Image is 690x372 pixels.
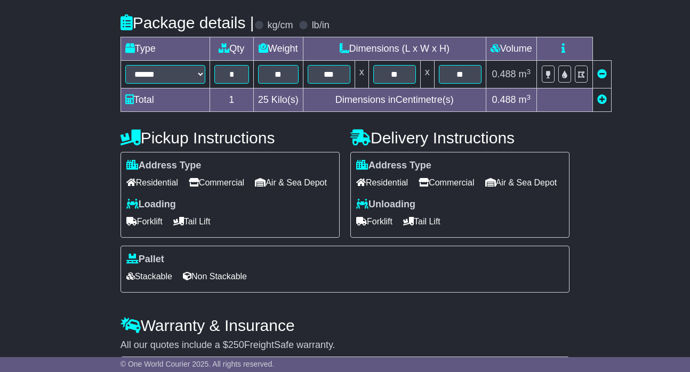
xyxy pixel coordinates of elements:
h4: Pickup Instructions [121,129,340,147]
td: Volume [486,37,536,61]
span: 0.488 [492,94,516,105]
td: Qty [210,37,253,61]
h4: Warranty & Insurance [121,317,570,334]
h4: Delivery Instructions [350,129,569,147]
h4: Package details | [121,14,254,31]
span: 0.488 [492,69,516,79]
span: Non Stackable [183,268,247,285]
span: Tail Lift [173,213,211,230]
span: m [519,94,531,105]
span: Commercial [419,174,474,191]
td: Dimensions in Centimetre(s) [303,88,486,112]
span: Commercial [189,174,244,191]
span: Air & Sea Depot [255,174,327,191]
div: All our quotes include a $ FreightSafe warranty. [121,339,570,351]
label: Loading [126,199,176,211]
td: Total [121,88,210,112]
td: x [420,61,434,88]
label: Address Type [356,160,431,172]
span: Forklift [356,213,392,230]
span: Stackable [126,268,172,285]
label: Pallet [126,254,164,265]
td: Type [121,37,210,61]
sup: 3 [527,93,531,101]
a: Add new item [597,94,607,105]
span: © One World Courier 2025. All rights reserved. [121,360,275,368]
label: Unloading [356,199,415,211]
td: Kilo(s) [253,88,303,112]
td: x [355,61,368,88]
span: 250 [228,339,244,350]
span: Residential [126,174,178,191]
label: kg/cm [268,20,293,31]
span: Tail Lift [403,213,440,230]
td: Dimensions (L x W x H) [303,37,486,61]
span: 25 [258,94,269,105]
td: 1 [210,88,253,112]
span: Forklift [126,213,163,230]
span: Air & Sea Depot [485,174,557,191]
sup: 3 [527,68,531,76]
td: Weight [253,37,303,61]
span: Residential [356,174,408,191]
a: Remove this item [597,69,607,79]
label: Address Type [126,160,202,172]
label: lb/in [312,20,330,31]
span: m [519,69,531,79]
